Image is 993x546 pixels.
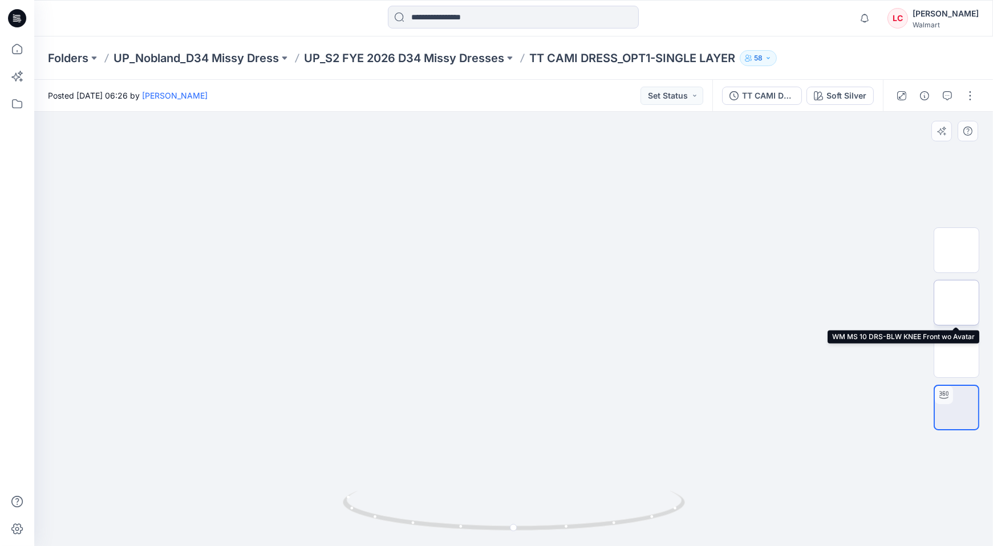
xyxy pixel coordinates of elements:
[913,21,979,29] div: Walmart
[913,7,979,21] div: [PERSON_NAME]
[754,52,763,64] p: 58
[806,87,874,105] button: Soft Silver
[742,89,795,102] div: TT CAMI DRESS_ADM_OPT1
[48,89,208,101] span: Posted [DATE] 06:26 by
[915,87,934,105] button: Details
[740,50,777,66] button: 58
[529,50,735,66] p: TT CAMI DRESS_OPT1-SINGLE LAYER
[722,87,802,105] button: TT CAMI DRESS_ADM_OPT1
[142,91,208,100] a: [PERSON_NAME]
[826,89,866,102] div: Soft Silver
[114,50,279,66] a: UP_Nobland_D34 Missy Dress
[887,8,908,28] div: LC
[304,50,504,66] a: UP_S2 FYE 2026 D34 Missy Dresses
[48,50,88,66] a: Folders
